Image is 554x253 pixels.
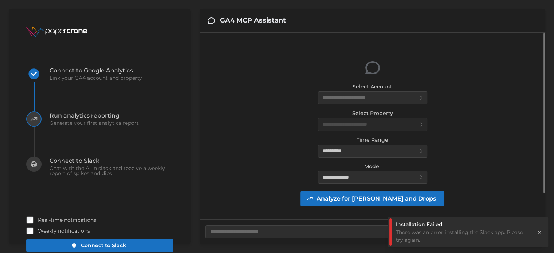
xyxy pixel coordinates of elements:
span: Generate your first analytics report [50,120,139,126]
button: Connect to SlackChat with the AI in slack and receive a weekly report of spikes and dips [26,157,173,202]
span: Analyze for [PERSON_NAME] and Drops [317,191,436,206]
span: Run analytics reporting [50,113,139,119]
h3: GA4 MCP Assistant [220,16,286,25]
label: Real-time notifications [34,216,96,224]
div: Installation Failed [396,221,531,228]
label: Model [364,163,381,171]
button: Analyze for [PERSON_NAME] and Drops [300,191,444,206]
label: Select Account [353,83,392,91]
button: Connect to Google AnalyticsLink your GA4 account and property [26,66,142,111]
div: There was an error installing the Slack app. Please try again. [396,229,531,244]
span: Connect to Google Analytics [50,68,142,74]
span: Link your GA4 account and property [50,75,142,80]
button: Connect to Slack [26,239,173,252]
label: Time Range [357,136,388,144]
span: Connect to Slack [50,158,173,164]
button: Run analytics reportingGenerate your first analytics report [26,111,139,157]
label: Weekly notifications [34,227,90,234]
label: Select Property [352,110,393,118]
p: Or start a fresh conversation with the GA4 MCP server below [213,212,532,220]
span: Connect to Slack [81,239,126,252]
span: Chat with the AI in slack and receive a weekly report of spikes and dips [50,166,173,176]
